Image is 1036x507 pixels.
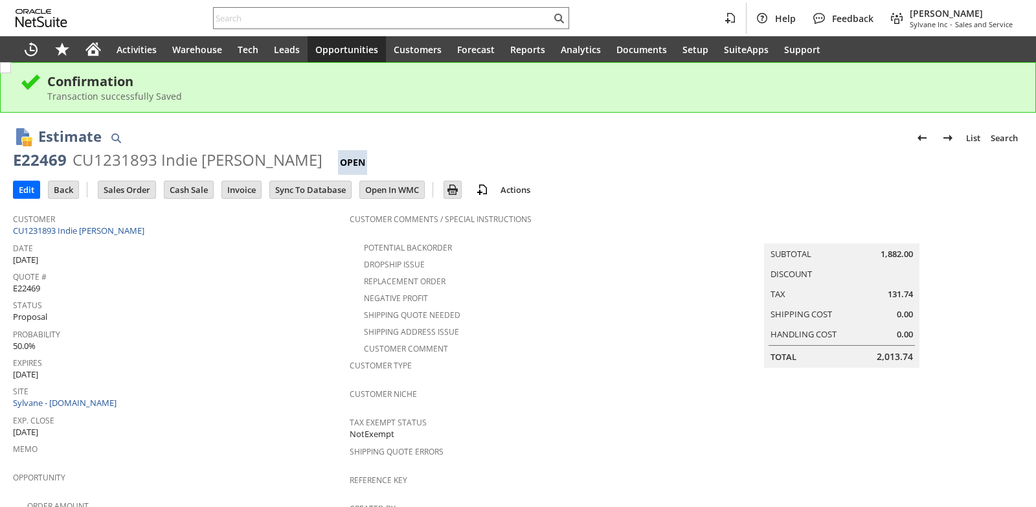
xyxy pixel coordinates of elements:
img: Quick Find [108,130,124,146]
span: 0.00 [897,328,913,341]
a: Shipping Cost [771,308,832,320]
a: Expires [13,357,42,368]
span: 2,013.74 [877,350,913,363]
a: Customer Comments / Special Instructions [350,214,532,225]
div: Shortcuts [47,36,78,62]
a: Forecast [449,36,502,62]
div: Transaction successfully Saved [47,90,1016,102]
span: Feedback [832,12,873,25]
span: Leads [274,43,300,56]
img: Print [445,182,460,197]
a: Reports [502,36,553,62]
img: add-record.svg [475,182,490,197]
span: Help [775,12,796,25]
a: Date [13,243,33,254]
a: Replacement Order [364,276,445,287]
div: Confirmation [47,73,1016,90]
span: Customers [394,43,442,56]
a: Tax [771,288,785,300]
a: Warehouse [164,36,230,62]
a: SuiteApps [716,36,776,62]
input: Back [49,181,78,198]
input: Invoice [222,181,261,198]
span: Support [784,43,820,56]
span: Proposal [13,311,47,323]
a: CU1231893 Indie [PERSON_NAME] [13,225,148,236]
input: Cash Sale [164,181,213,198]
input: Sales Order [98,181,155,198]
a: Search [985,128,1023,148]
a: Analytics [553,36,609,62]
a: Memo [13,444,38,455]
a: Negative Profit [364,293,428,304]
span: Activities [117,43,157,56]
a: Customer Type [350,360,412,371]
div: E22469 [13,150,67,170]
a: Probability [13,329,60,340]
a: Leads [266,36,308,62]
div: Open [338,150,367,175]
span: Documents [616,43,667,56]
a: Shipping Address Issue [364,326,459,337]
span: Sales and Service [955,19,1013,29]
a: Shipping Quote Errors [350,446,444,457]
a: Home [78,36,109,62]
span: - [950,19,952,29]
a: Potential Backorder [364,242,452,253]
a: Handling Cost [771,328,837,340]
a: Customer Comment [364,343,448,354]
span: [DATE] [13,426,38,438]
svg: logo [16,9,67,27]
a: Exp. Close [13,415,54,426]
a: Dropship Issue [364,259,425,270]
span: Sylvane Inc [910,19,947,29]
a: Reference Key [350,475,407,486]
span: 1,882.00 [881,248,913,260]
a: Discount [771,268,812,280]
span: NotExempt [350,428,394,440]
svg: Search [551,10,567,26]
a: Customers [386,36,449,62]
a: Tech [230,36,266,62]
a: Sylvane - [DOMAIN_NAME] [13,397,120,409]
a: Site [13,386,28,397]
svg: Recent Records [23,41,39,57]
input: Open In WMC [360,181,424,198]
a: Opportunities [308,36,386,62]
span: Reports [510,43,545,56]
input: Sync To Database [270,181,351,198]
input: Search [214,10,551,26]
a: Actions [495,184,535,196]
a: Documents [609,36,675,62]
a: Customer [13,214,55,225]
span: SuiteApps [724,43,769,56]
div: CU1231893 Indie [PERSON_NAME] [73,150,322,170]
span: 0.00 [897,308,913,321]
a: Activities [109,36,164,62]
span: [PERSON_NAME] [910,7,1013,19]
span: E22469 [13,282,40,295]
span: [DATE] [13,368,38,381]
img: Previous [914,130,930,146]
h1: Estimate [38,126,102,147]
span: Tech [238,43,258,56]
span: 131.74 [888,288,913,300]
svg: Shortcuts [54,41,70,57]
a: Total [771,351,796,363]
span: [DATE] [13,254,38,266]
caption: Summary [764,223,919,243]
input: Print [444,181,461,198]
span: Forecast [457,43,495,56]
a: Support [776,36,828,62]
a: Status [13,300,42,311]
svg: Home [85,41,101,57]
span: Analytics [561,43,601,56]
a: Customer Niche [350,389,417,400]
a: Setup [675,36,716,62]
a: Quote # [13,271,47,282]
span: Opportunities [315,43,378,56]
input: Edit [14,181,39,198]
img: Next [940,130,956,146]
a: Shipping Quote Needed [364,310,460,321]
a: List [961,128,985,148]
